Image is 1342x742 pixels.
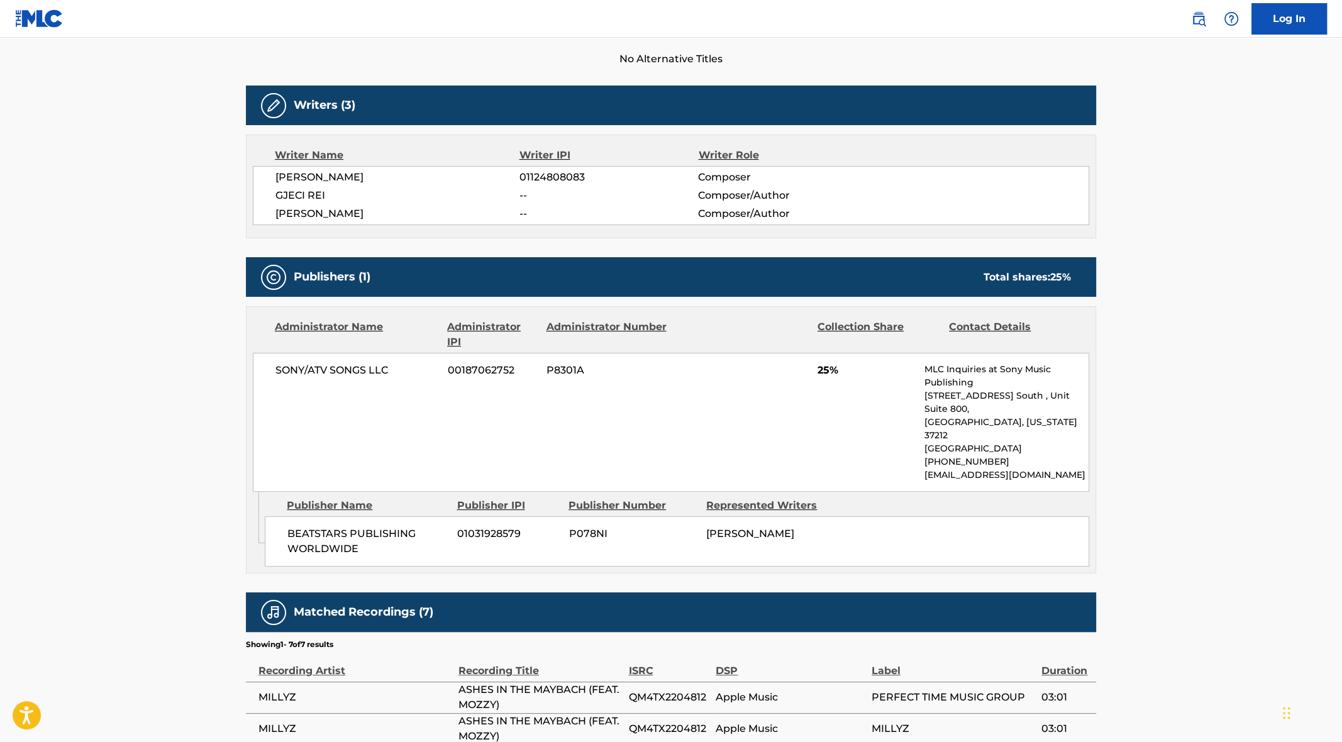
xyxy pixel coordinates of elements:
span: Apple Music [716,721,865,736]
span: 03:01 [1041,721,1090,736]
span: 25% [818,363,915,378]
a: Log In [1251,3,1327,35]
span: 01031928579 [457,526,559,541]
iframe: Chat Widget [1279,682,1342,742]
span: [PERSON_NAME] [275,206,519,221]
div: Administrator Number [546,319,668,350]
span: MILLYZ [258,690,452,705]
h5: Matched Recordings (7) [294,605,433,619]
span: [PERSON_NAME] [275,170,519,185]
div: Duration [1041,650,1090,678]
div: Writer Role [698,148,861,163]
div: DSP [716,650,865,678]
span: SONY/ATV SONGS LLC [275,363,438,378]
span: P078NI [568,526,697,541]
span: MILLYZ [258,721,452,736]
p: [EMAIL_ADDRESS][DOMAIN_NAME] [924,468,1089,482]
span: Composer/Author [698,206,861,221]
a: Public Search [1186,6,1211,31]
span: Composer [698,170,861,185]
span: [PERSON_NAME] [706,528,794,540]
div: Label [872,650,1035,678]
div: Administrator IPI [447,319,536,350]
span: Apple Music [716,690,865,705]
div: Represented Writers [706,498,835,513]
span: -- [519,206,698,221]
span: No Alternative Titles [246,52,1096,67]
span: QM4TX2204812 [628,690,709,705]
p: [GEOGRAPHIC_DATA] [924,442,1089,455]
span: 03:01 [1041,690,1090,705]
div: Publisher IPI [457,498,559,513]
span: GJECI REI [275,188,519,203]
div: Publisher Number [568,498,697,513]
div: Contact Details [949,319,1071,350]
span: 01124808083 [519,170,698,185]
div: ISRC [628,650,709,678]
img: Matched Recordings [266,605,281,620]
p: Showing 1 - 7 of 7 results [246,639,333,650]
img: search [1191,11,1206,26]
span: MILLYZ [872,721,1035,736]
p: [STREET_ADDRESS] South , Unit Suite 800, [924,389,1089,416]
h5: Publishers (1) [294,270,370,284]
img: MLC Logo [15,9,64,28]
img: help [1224,11,1239,26]
span: P8301A [546,363,668,378]
p: [PHONE_NUMBER] [924,455,1089,468]
div: Recording Artist [258,650,452,678]
span: PERFECT TIME MUSIC GROUP [872,690,1035,705]
div: Recording Title [458,650,622,678]
span: -- [519,188,698,203]
div: Administrator Name [275,319,438,350]
div: Total shares: [984,270,1071,285]
img: Writers [266,98,281,113]
h5: Writers (3) [294,98,355,113]
span: Composer/Author [698,188,861,203]
span: 00187062752 [448,363,537,378]
span: QM4TX2204812 [628,721,709,736]
p: MLC Inquiries at Sony Music Publishing [924,363,1089,389]
span: BEATSTARS PUBLISHING WORLDWIDE [287,526,448,556]
div: Publisher Name [287,498,447,513]
div: Drag [1283,694,1290,732]
div: Help [1219,6,1244,31]
div: Writer Name [275,148,519,163]
div: Writer IPI [519,148,699,163]
p: [GEOGRAPHIC_DATA], [US_STATE] 37212 [924,416,1089,442]
span: 25 % [1050,271,1071,283]
div: Collection Share [818,319,940,350]
span: ASHES IN THE MAYBACH (FEAT. MOZZY) [458,682,622,712]
img: Publishers [266,270,281,285]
